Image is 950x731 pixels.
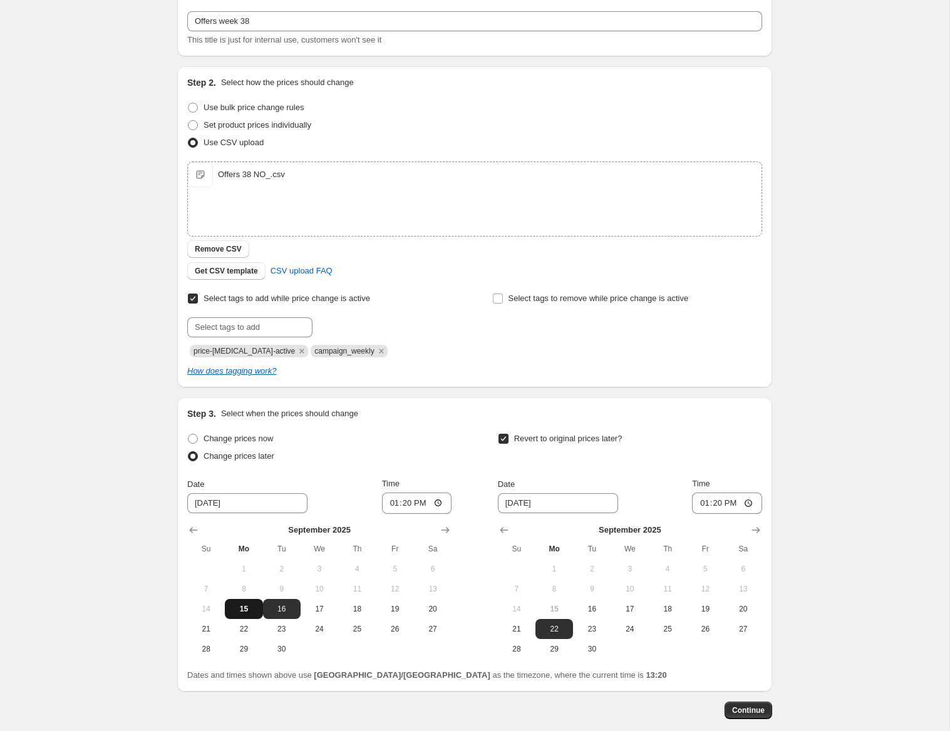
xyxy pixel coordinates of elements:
button: Show next month, October 2025 [436,521,454,539]
th: Friday [376,539,414,559]
button: Friday September 26 2025 [376,619,414,639]
span: 27 [730,624,757,634]
button: Friday September 19 2025 [686,599,724,619]
span: 3 [306,564,333,574]
span: 16 [578,604,606,614]
span: 26 [691,624,719,634]
button: Monday September 1 2025 [535,559,573,579]
span: Fr [381,544,409,554]
span: 14 [503,604,530,614]
button: Monday September 1 2025 [225,559,262,579]
button: Monday September 29 2025 [535,639,573,659]
span: 9 [578,584,606,594]
button: Thursday September 18 2025 [338,599,376,619]
span: campaign_weekly [314,347,374,355]
span: 6 [730,564,757,574]
button: Wednesday September 24 2025 [301,619,338,639]
button: Tuesday September 30 2025 [573,639,611,659]
button: Wednesday September 24 2025 [611,619,649,639]
span: 5 [691,564,719,574]
span: Time [382,479,400,488]
span: 18 [654,604,681,614]
b: 13:20 [646,670,666,680]
button: Monday September 8 2025 [225,579,262,599]
span: Continue [732,705,765,715]
span: Date [498,479,515,489]
input: 30% off holiday sale [187,11,762,31]
div: Offers 38 NO_.csv [218,168,285,181]
span: 7 [503,584,530,594]
input: 12:00 [692,493,762,514]
button: Remove CSV [187,240,249,258]
button: Continue [725,702,772,719]
span: We [616,544,644,554]
span: 18 [343,604,371,614]
button: Saturday September 27 2025 [414,619,452,639]
button: Tuesday September 16 2025 [263,599,301,619]
span: 21 [503,624,530,634]
button: Saturday September 27 2025 [725,619,762,639]
span: 10 [616,584,644,594]
button: Wednesday September 10 2025 [301,579,338,599]
span: 4 [343,564,371,574]
b: [GEOGRAPHIC_DATA]/[GEOGRAPHIC_DATA] [314,670,490,680]
button: Saturday September 20 2025 [414,599,452,619]
span: Select tags to add while price change is active [204,294,370,303]
span: 16 [268,604,296,614]
span: 4 [654,564,681,574]
button: Saturday September 13 2025 [414,579,452,599]
button: Show previous month, August 2025 [185,521,202,539]
span: 10 [306,584,333,594]
button: Tuesday September 30 2025 [263,639,301,659]
span: Tu [268,544,296,554]
input: 9/15/2025 [498,493,618,513]
th: Monday [225,539,262,559]
button: Wednesday September 3 2025 [301,559,338,579]
span: Revert to original prices later? [514,434,622,443]
button: Friday September 5 2025 [686,559,724,579]
button: Tuesday September 16 2025 [573,599,611,619]
span: 27 [419,624,447,634]
a: CSV upload FAQ [263,261,340,281]
h2: Step 2. [187,76,216,89]
th: Saturday [414,539,452,559]
button: Sunday September 14 2025 [187,599,225,619]
button: Saturday September 20 2025 [725,599,762,619]
button: Tuesday September 2 2025 [263,559,301,579]
span: Change prices now [204,434,273,443]
span: Sa [730,544,757,554]
button: Today Monday September 15 2025 [225,599,262,619]
span: 3 [616,564,644,574]
span: 25 [343,624,371,634]
button: Show previous month, August 2025 [495,521,513,539]
span: 23 [268,624,296,634]
button: Today Monday September 15 2025 [535,599,573,619]
input: 9/15/2025 [187,493,307,513]
span: 1 [540,564,568,574]
button: Tuesday September 9 2025 [573,579,611,599]
button: Sunday September 21 2025 [187,619,225,639]
button: Get CSV template [187,262,266,280]
button: Saturday September 6 2025 [414,559,452,579]
span: price-change-job-active [194,347,295,355]
span: 11 [343,584,371,594]
th: Sunday [498,539,535,559]
span: Get CSV template [195,266,258,276]
span: Mo [230,544,257,554]
button: Friday September 12 2025 [376,579,414,599]
button: Sunday September 7 2025 [498,579,535,599]
button: Wednesday September 3 2025 [611,559,649,579]
span: Mo [540,544,568,554]
span: Date [187,479,204,489]
span: 15 [540,604,568,614]
span: 9 [268,584,296,594]
span: 23 [578,624,606,634]
button: Thursday September 25 2025 [649,619,686,639]
span: 12 [381,584,409,594]
button: Thursday September 11 2025 [338,579,376,599]
span: Set product prices individually [204,120,311,130]
button: Remove price-change-job-active [296,345,307,357]
span: 12 [691,584,719,594]
span: Time [692,479,710,488]
th: Saturday [725,539,762,559]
